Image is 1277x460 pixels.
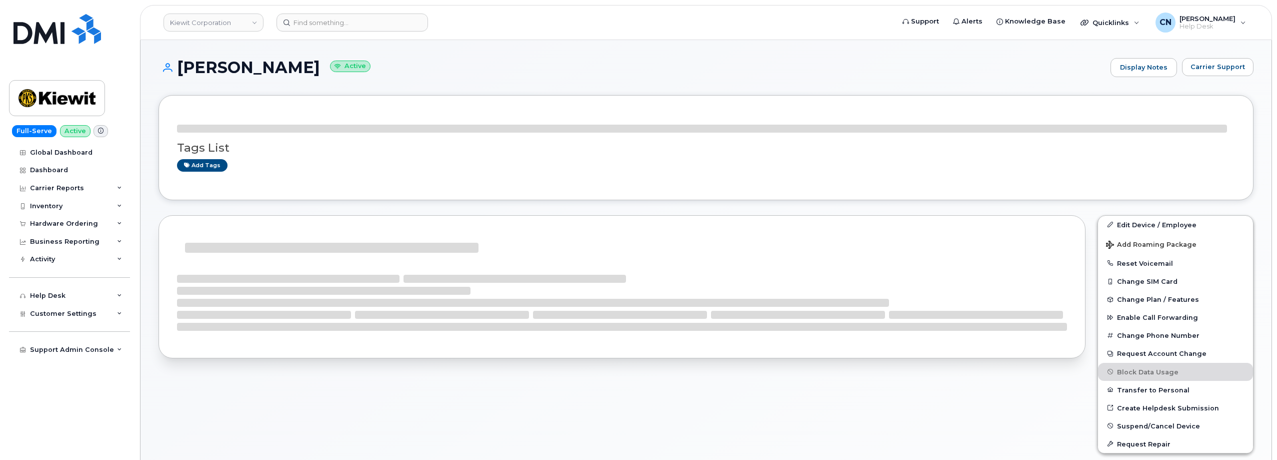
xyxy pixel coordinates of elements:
span: Enable Call Forwarding [1117,314,1198,321]
span: Suspend/Cancel Device [1117,422,1200,429]
button: Reset Voicemail [1098,254,1253,272]
button: Change SIM Card [1098,272,1253,290]
span: Add Roaming Package [1106,241,1196,250]
h1: [PERSON_NAME] [158,59,1105,76]
button: Change Plan / Features [1098,290,1253,308]
span: Change Plan / Features [1117,296,1199,303]
button: Enable Call Forwarding [1098,308,1253,326]
button: Suspend/Cancel Device [1098,417,1253,435]
button: Block Data Usage [1098,363,1253,381]
h3: Tags List [177,142,1235,154]
button: Add Roaming Package [1098,234,1253,254]
a: Create Helpdesk Submission [1098,399,1253,417]
a: Display Notes [1110,58,1177,77]
button: Transfer to Personal [1098,381,1253,399]
a: Edit Device / Employee [1098,216,1253,234]
small: Active [330,61,370,72]
button: Request Account Change [1098,344,1253,362]
span: Carrier Support [1190,62,1245,72]
button: Carrier Support [1182,58,1253,76]
a: Add tags [177,159,227,172]
button: Change Phone Number [1098,326,1253,344]
button: Request Repair [1098,435,1253,453]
